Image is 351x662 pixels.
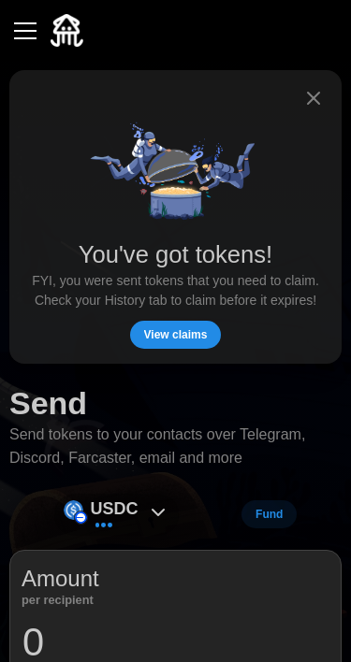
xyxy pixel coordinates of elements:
[79,239,272,270] h1: You've got tokens!
[9,424,342,470] p: Send tokens to your contacts over Telegram, Discord, Farcaster, email and more
[24,271,327,311] p: FYI, you were sent tokens that you need to claim. Check your History tab to claim before it expires!
[91,496,139,523] p: USDC
[51,14,83,47] img: Quidli
[241,500,297,528] button: Fund
[22,596,99,605] p: per recipient
[256,501,283,527] span: Fund
[82,111,270,239] img: Quidli_Collaboration.png
[9,382,87,424] h1: Send
[22,562,99,596] p: Amount
[130,321,222,349] button: View claims
[64,500,83,520] img: USDC (on Base)
[144,322,208,348] span: View claims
